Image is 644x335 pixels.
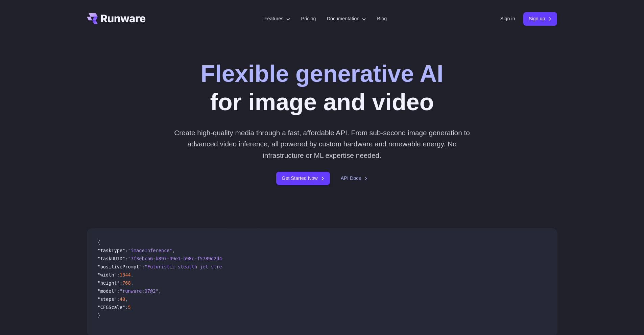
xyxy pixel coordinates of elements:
[276,172,330,185] a: Get Started Now
[264,15,290,23] label: Features
[98,248,125,253] span: "taskType"
[98,305,125,310] span: "CFGScale"
[98,313,100,318] span: }
[131,280,134,286] span: ,
[117,272,120,278] span: :
[327,15,366,23] label: Documentation
[200,59,443,116] h1: for image and video
[128,248,172,253] span: "imageInference"
[301,15,316,23] a: Pricing
[98,280,120,286] span: "height"
[120,272,131,278] span: 1344
[87,13,146,24] a: Go to /
[128,256,233,261] span: "7f3ebcb6-b897-49e1-b98c-f5789d2d40d7"
[125,305,128,310] span: :
[98,264,142,269] span: "positivePrompt"
[117,296,120,302] span: :
[122,280,131,286] span: 768
[131,272,134,278] span: ,
[120,296,125,302] span: 40
[98,256,125,261] span: "taskUUID"
[142,264,144,269] span: :
[98,296,117,302] span: "steps"
[125,256,128,261] span: :
[98,288,117,294] span: "model"
[171,127,473,161] p: Create high-quality media through a fast, affordable API. From sub-second image generation to adv...
[200,61,443,87] strong: Flexible generative AI
[341,174,368,182] a: API Docs
[523,12,557,25] a: Sign up
[125,296,128,302] span: ,
[125,248,128,253] span: :
[98,272,117,278] span: "width"
[98,240,100,245] span: {
[172,248,175,253] span: ,
[145,264,397,269] span: "Futuristic stealth jet streaking through a neon-lit cityscape with glowing purple exhaust"
[117,288,120,294] span: :
[120,280,122,286] span: :
[377,15,387,23] a: Blog
[128,305,131,310] span: 5
[120,288,159,294] span: "runware:97@2"
[159,288,161,294] span: ,
[500,15,515,23] a: Sign in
